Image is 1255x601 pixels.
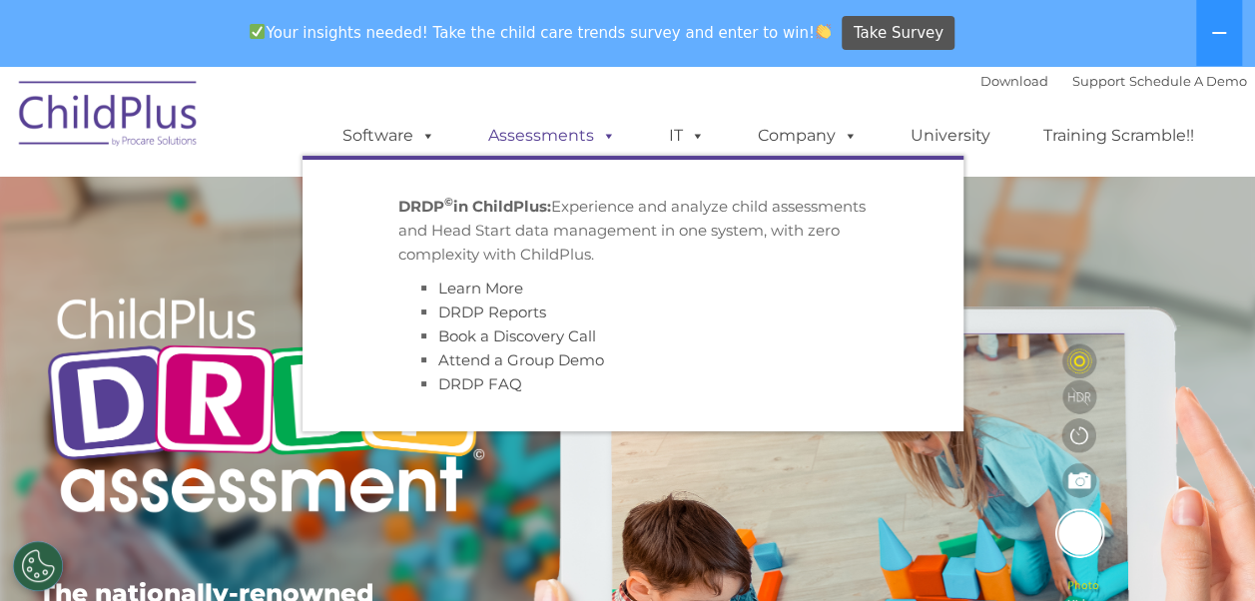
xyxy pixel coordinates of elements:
a: University [891,116,1010,156]
font: | [980,73,1247,89]
a: Software [322,116,455,156]
sup: © [444,195,453,209]
img: ChildPlus by Procare Solutions [9,67,209,167]
a: IT [649,116,725,156]
a: Assessments [468,116,636,156]
a: Book a Discovery Call [438,326,596,345]
button: Cookies Settings [13,541,63,591]
a: DRDP FAQ [438,374,522,393]
a: Learn More [438,279,523,298]
span: Take Survey [854,16,943,51]
a: Take Survey [842,16,954,51]
img: 👏 [816,24,831,39]
a: Schedule A Demo [1129,73,1247,89]
img: Copyright - DRDP Logo Light [39,271,492,546]
a: Download [980,73,1048,89]
a: Attend a Group Demo [438,350,604,369]
p: Experience and analyze child assessments and Head Start data management in one system, with zero ... [398,195,868,267]
a: DRDP Reports [438,302,546,321]
a: Support [1072,73,1125,89]
a: Training Scramble!! [1023,116,1214,156]
a: Company [738,116,878,156]
span: Your insights needed! Take the child care trends survey and enter to win! [242,13,840,52]
strong: DRDP in ChildPlus: [398,197,551,216]
img: ✅ [250,24,265,39]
